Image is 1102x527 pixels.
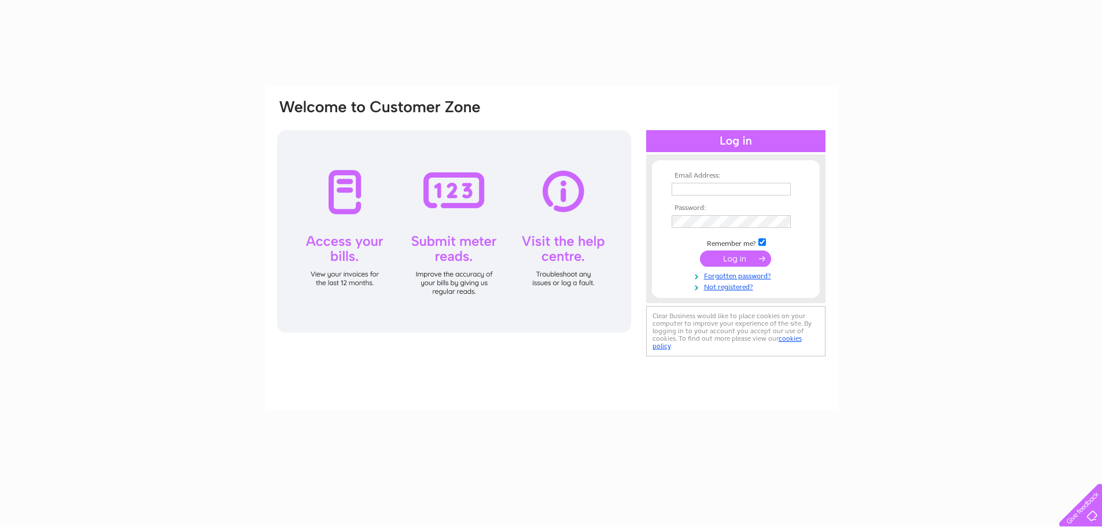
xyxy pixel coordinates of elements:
th: Email Address: [669,172,803,180]
input: Submit [700,250,771,267]
td: Remember me? [669,237,803,248]
th: Password: [669,204,803,212]
a: Not registered? [672,281,803,292]
div: Clear Business would like to place cookies on your computer to improve your experience of the sit... [646,306,825,356]
a: cookies policy [653,334,802,350]
a: Forgotten password? [672,270,803,281]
